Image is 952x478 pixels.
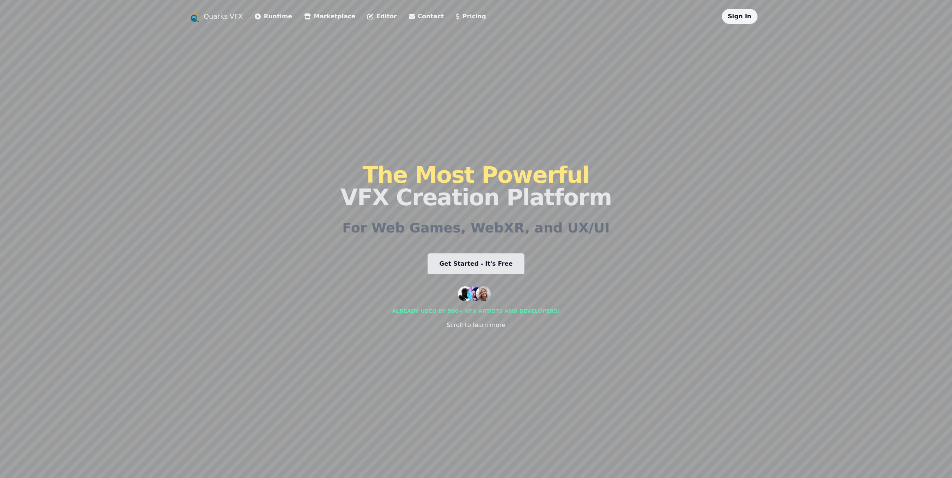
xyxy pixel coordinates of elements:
[304,12,355,21] a: Marketplace
[367,12,397,21] a: Editor
[728,13,752,20] a: Sign In
[428,253,525,274] a: Get Started - It's Free
[362,162,589,188] span: The Most Powerful
[467,286,482,301] img: customer 2
[409,12,444,21] a: Contact
[340,164,612,209] h1: VFX Creation Platform
[342,221,610,235] h2: For Web Games, WebXR, and UX/UI
[255,12,292,21] a: Runtime
[456,12,486,21] a: Pricing
[204,11,243,22] a: Quarks VFX
[458,286,473,301] img: customer 1
[476,286,491,301] img: customer 3
[447,321,505,330] div: Scroll to learn more
[392,307,560,315] div: Already used by 500+ vfx artists and developers!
